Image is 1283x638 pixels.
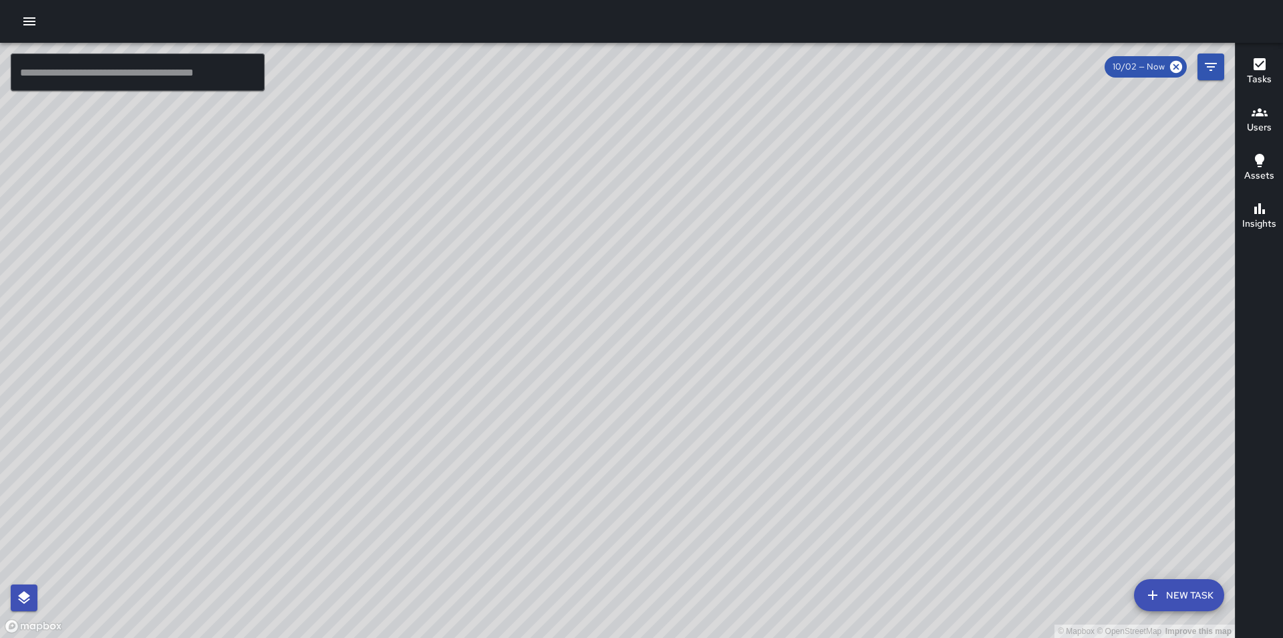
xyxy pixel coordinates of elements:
button: New Task [1134,579,1224,611]
button: Tasks [1236,48,1283,96]
h6: Insights [1242,217,1276,231]
div: 10/02 — Now [1105,56,1187,78]
button: Users [1236,96,1283,144]
button: Filters [1197,54,1224,80]
button: Insights [1236,193,1283,241]
h6: Tasks [1247,72,1272,87]
h6: Assets [1244,169,1274,183]
span: 10/02 — Now [1105,60,1173,74]
h6: Users [1247,120,1272,135]
button: Assets [1236,144,1283,193]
